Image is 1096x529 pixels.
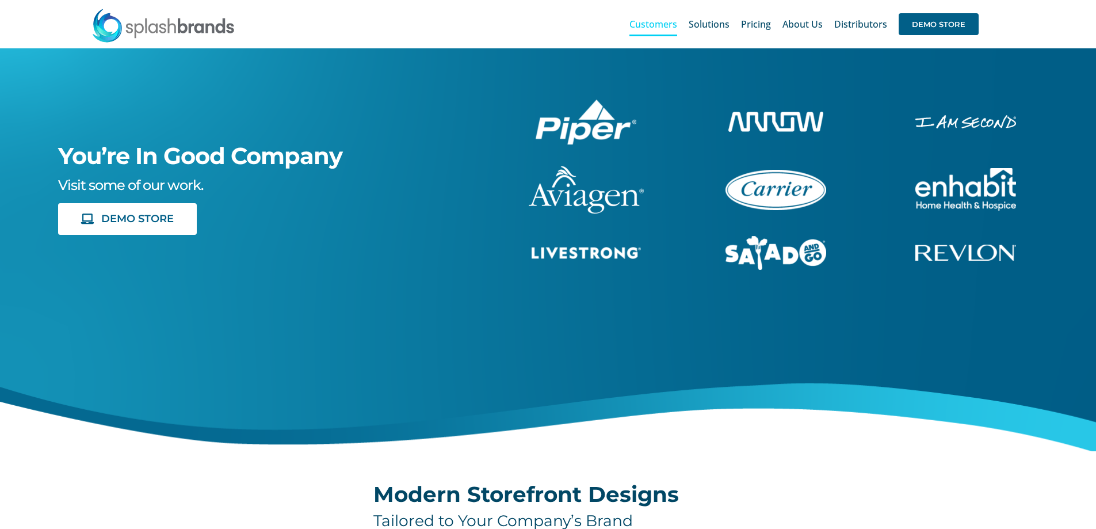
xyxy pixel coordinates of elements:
[728,110,823,123] a: arrow-white
[91,8,235,43] img: SplashBrands.com Logo
[532,247,641,259] img: Livestrong Store
[725,168,826,181] a: carrier-1B
[725,236,826,271] img: Salad And Go Store
[834,20,887,29] span: Distributors
[629,20,677,29] span: Customers
[834,6,887,43] a: Distributors
[536,100,636,144] img: Piper Pilot Ship
[915,245,1016,261] img: Revlon
[915,166,1016,179] a: enhabit-stacked-white
[728,112,823,132] img: Arrow Store
[101,213,174,225] span: DEMO STORE
[532,245,641,258] a: livestrong-5E-website
[529,166,644,214] img: aviagen-1C
[899,6,979,43] a: DEMO STORE
[741,20,771,29] span: Pricing
[915,168,1016,211] img: Enhabit Gear Store
[373,483,722,506] h2: Modern Storefront Designs
[741,6,771,43] a: Pricing
[915,243,1016,256] a: revlon-flat-white
[899,13,979,35] span: DEMO STORE
[782,20,823,29] span: About Us
[629,6,677,43] a: Customers
[536,98,636,111] a: piper-White
[915,115,1016,128] img: I Am Second Store
[629,6,979,43] nav: Main Menu
[915,113,1016,126] a: enhabit-stacked-white
[725,170,826,210] img: Carrier Brand Store
[725,234,826,247] a: sng-1C
[689,20,730,29] span: Solutions
[58,142,342,170] span: You’re In Good Company
[58,203,197,235] a: DEMO STORE
[58,177,203,193] span: Visit some of our work.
